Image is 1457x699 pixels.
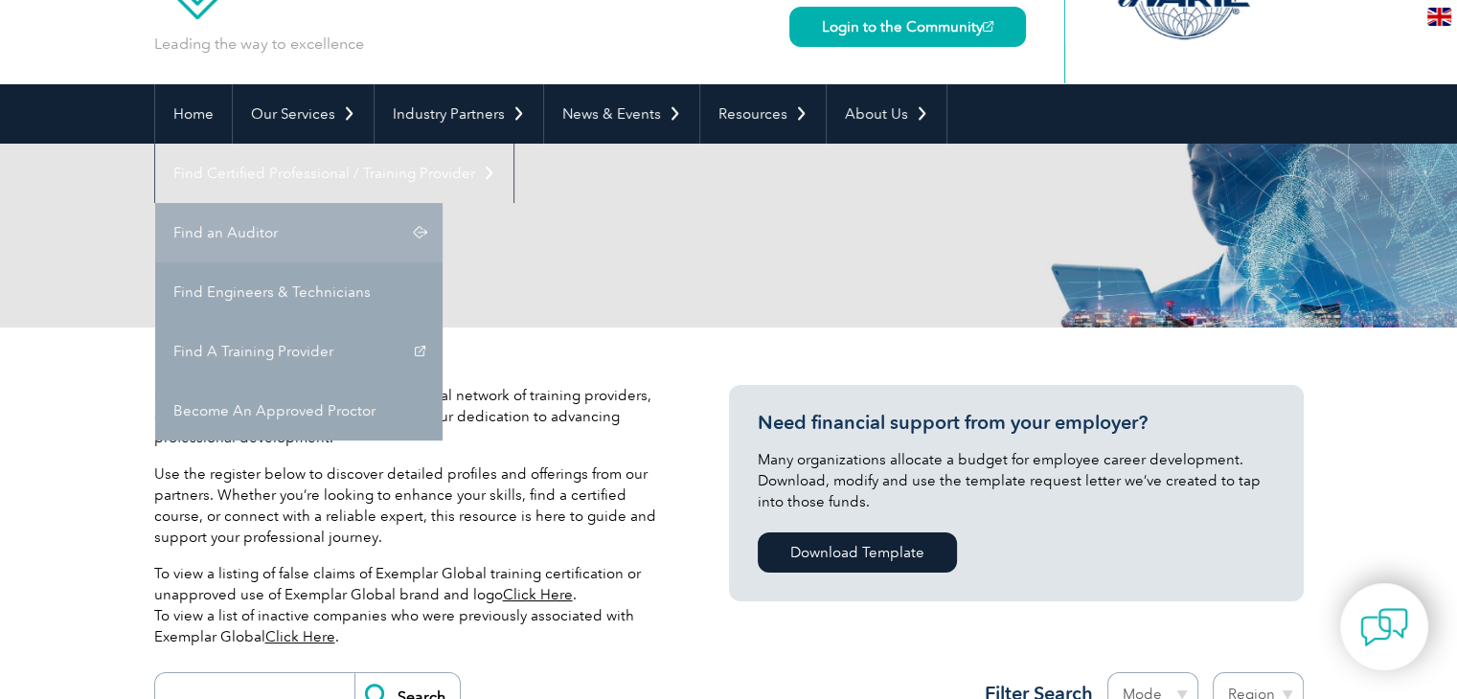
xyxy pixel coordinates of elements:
[155,322,443,381] a: Find A Training Provider
[1360,603,1408,651] img: contact-chat.png
[155,381,443,440] a: Become An Approved Proctor
[154,220,959,251] h2: Client Register
[154,463,672,548] p: Use the register below to discover detailed profiles and offerings from our partners. Whether you...
[789,7,1026,47] a: Login to the Community
[700,84,826,144] a: Resources
[154,34,364,55] p: Leading the way to excellence
[155,262,443,322] a: Find Engineers & Technicians
[154,385,672,448] p: Exemplar Global proudly works with a global network of training providers, consultants, and organ...
[154,563,672,647] p: To view a listing of false claims of Exemplar Global training certification or unapproved use of ...
[503,586,573,603] a: Click Here
[1427,8,1451,26] img: en
[544,84,699,144] a: News & Events
[155,144,513,203] a: Find Certified Professional / Training Provider
[758,411,1275,435] h3: Need financial support from your employer?
[375,84,543,144] a: Industry Partners
[983,21,993,32] img: open_square.png
[155,203,443,262] a: Find an Auditor
[758,532,957,573] a: Download Template
[155,84,232,144] a: Home
[233,84,374,144] a: Our Services
[758,449,1275,512] p: Many organizations allocate a budget for employee career development. Download, modify and use th...
[265,628,335,645] a: Click Here
[827,84,946,144] a: About Us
